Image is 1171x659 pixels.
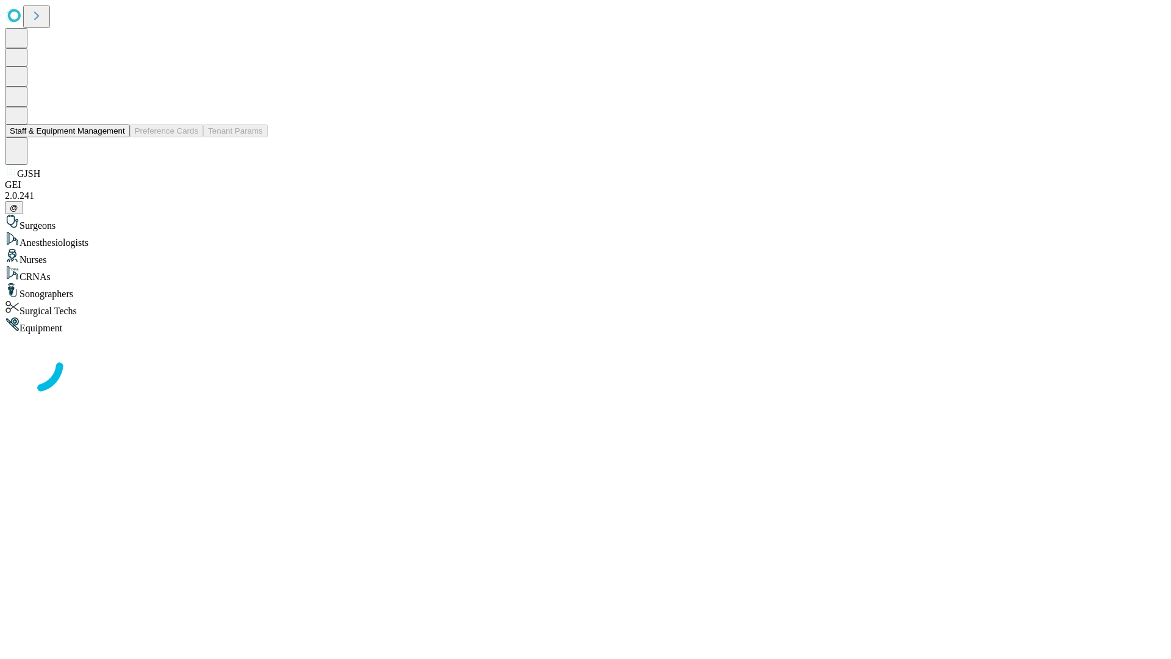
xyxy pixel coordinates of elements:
[5,283,1166,300] div: Sonographers
[203,124,268,137] button: Tenant Params
[5,124,130,137] button: Staff & Equipment Management
[5,190,1166,201] div: 2.0.241
[17,168,40,179] span: GJSH
[5,231,1166,248] div: Anesthesiologists
[5,248,1166,265] div: Nurses
[5,214,1166,231] div: Surgeons
[5,265,1166,283] div: CRNAs
[5,317,1166,334] div: Equipment
[130,124,203,137] button: Preference Cards
[10,203,18,212] span: @
[5,300,1166,317] div: Surgical Techs
[5,201,23,214] button: @
[5,179,1166,190] div: GEI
